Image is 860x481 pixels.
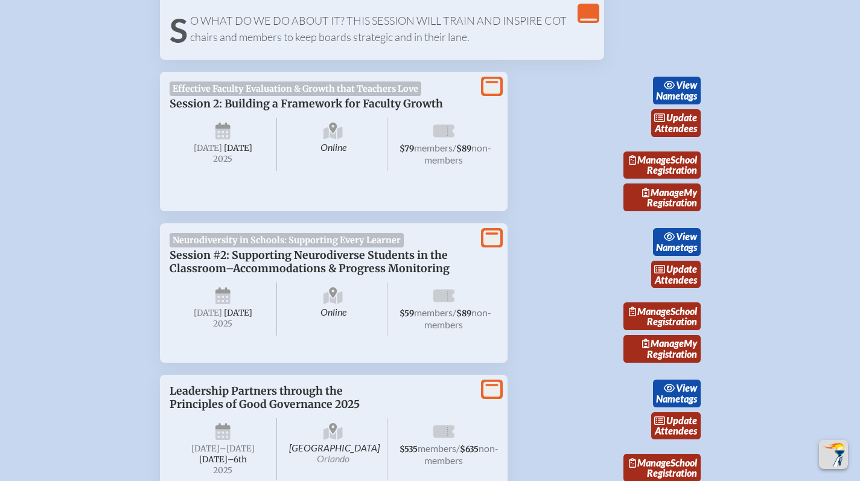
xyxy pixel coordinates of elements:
[676,382,697,393] span: view
[653,380,701,407] a: viewNametags
[224,308,252,318] span: [DATE]
[418,442,456,454] span: members
[623,302,701,330] a: ManageSchool Registration
[194,143,222,153] span: [DATE]
[179,466,267,475] span: 2025
[170,97,443,110] span: Session 2: Building a Framework for Faculty Growth
[629,457,670,468] span: Manage
[170,13,594,45] p: So what do we do about it? This session will train and inspire COT chairs and members to keep boa...
[653,228,701,256] a: viewNametags
[317,453,349,464] span: Orlando
[414,307,453,318] span: members
[642,186,684,198] span: Manage
[424,442,498,466] span: non-members
[651,109,701,137] a: updateAttendees
[424,307,491,330] span: non-members
[653,77,701,104] a: viewNametags
[400,444,418,454] span: $535
[453,307,456,318] span: /
[220,444,255,454] span: –[DATE]
[676,79,697,91] span: view
[651,412,701,440] a: updateAttendees
[666,112,697,123] span: update
[456,144,471,154] span: $89
[623,183,701,211] a: ManageMy Registration
[821,442,846,467] img: To the top
[623,335,701,363] a: ManageMy Registration
[199,454,247,465] span: [DATE]–⁠6th
[456,442,460,454] span: /
[414,142,453,153] span: members
[179,154,267,164] span: 2025
[453,142,456,153] span: /
[819,440,848,469] button: Scroll Top
[651,261,701,288] a: updateAttendees
[629,154,670,165] span: Manage
[676,231,697,242] span: view
[666,263,697,275] span: update
[279,118,387,171] span: Online
[279,282,387,336] span: Online
[224,143,252,153] span: [DATE]
[191,444,220,454] span: [DATE]
[623,151,701,179] a: ManageSchool Registration
[460,444,479,454] span: $635
[279,418,387,480] span: [GEOGRAPHIC_DATA]
[179,319,267,328] span: 2025
[194,308,222,318] span: [DATE]
[170,233,404,247] span: Neurodiversity in Schools: Supporting Every Learner
[400,308,414,319] span: $59
[629,305,670,317] span: Manage
[424,142,491,165] span: non-members
[666,415,697,426] span: update
[400,144,414,154] span: $79
[642,337,684,349] span: Manage
[170,249,450,275] span: Session #2: Supporting Neurodiverse Students in the Classroom–Accommodations & Progress Monitoring
[170,81,422,96] span: Effective Faculty Evaluation & Growth that Teachers Love
[456,308,471,319] span: $89
[170,384,360,411] span: Leadership Partners through the Principles of Good Governance 2025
